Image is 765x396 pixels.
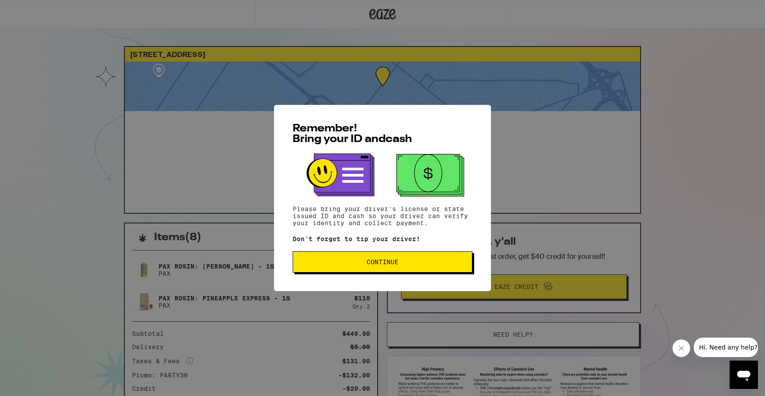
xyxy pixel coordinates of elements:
[293,123,412,145] span: Remember! Bring your ID and cash
[293,205,472,227] p: Please bring your driver's license or state issued ID and cash so your driver can verify your ide...
[694,338,758,357] iframe: Message from company
[672,339,690,357] iframe: Close message
[730,361,758,389] iframe: Button to launch messaging window
[293,251,472,273] button: Continue
[367,259,398,265] span: Continue
[293,235,472,242] p: Don't forget to tip your driver!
